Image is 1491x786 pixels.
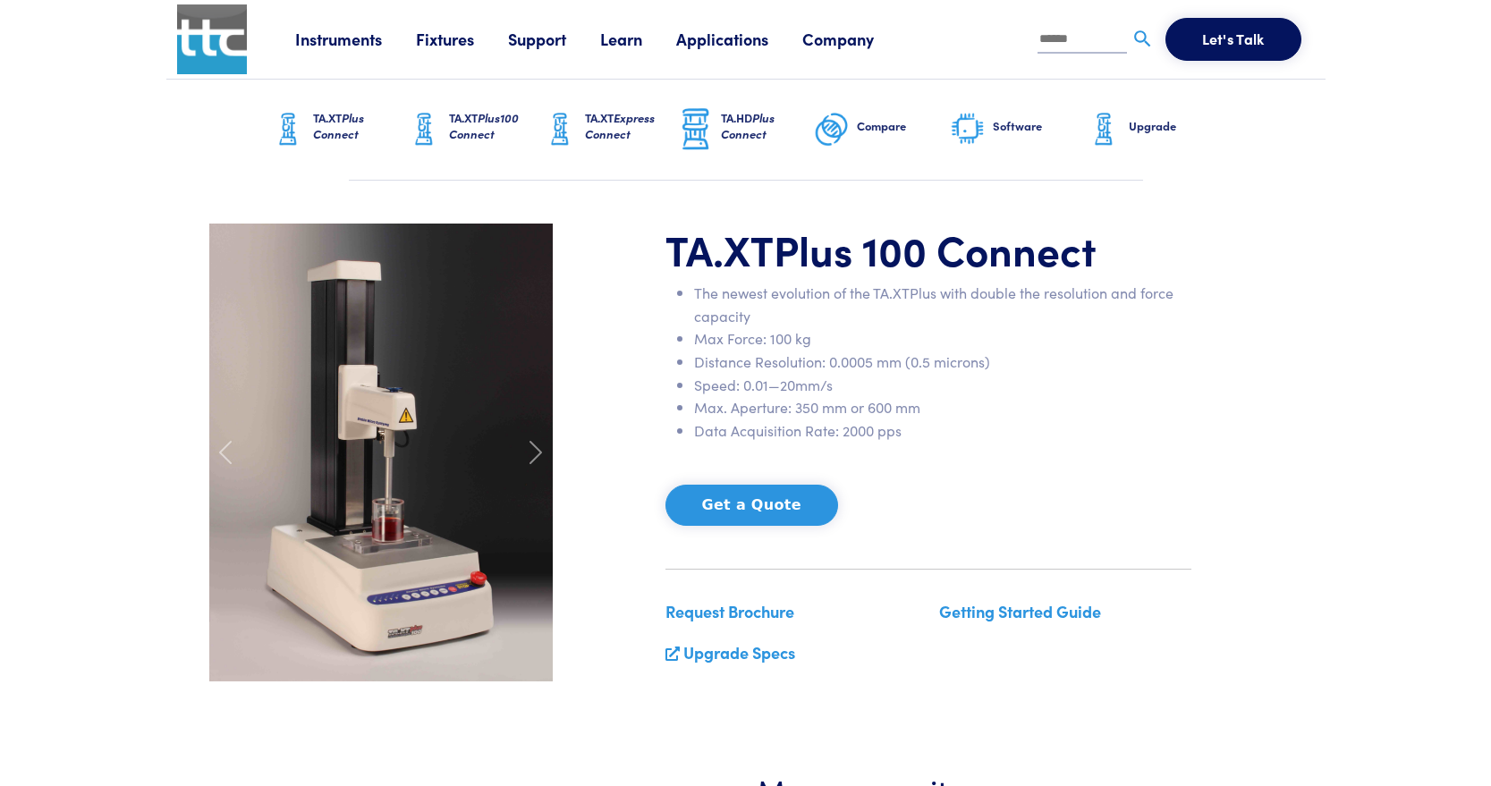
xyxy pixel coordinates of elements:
[993,118,1086,134] h6: Software
[177,4,247,74] img: ttc_logo_1x1_v1.0.png
[600,28,676,50] a: Learn
[774,220,1097,277] span: Plus 100 Connect
[313,109,364,142] span: Plus Connect
[694,396,1191,419] li: Max. Aperture: 350 mm or 600 mm
[270,80,406,180] a: TA.XTPlus Connect
[802,28,908,50] a: Company
[1086,80,1222,180] a: Upgrade
[676,28,802,50] a: Applications
[694,327,1191,351] li: Max Force: 100 kg
[939,600,1101,622] a: Getting Started Guide
[295,28,416,50] a: Instruments
[1086,107,1122,152] img: ta-xt-graphic.png
[857,118,950,134] h6: Compare
[270,107,306,152] img: ta-xt-graphic.png
[678,80,814,180] a: TA.HDPlus Connect
[416,28,508,50] a: Fixtures
[950,80,1086,180] a: Software
[950,111,986,148] img: software-graphic.png
[814,80,950,180] a: Compare
[665,224,1191,275] h1: TA.XT
[449,109,519,142] span: Plus100 Connect
[406,80,542,180] a: TA.XTPlus100 Connect
[508,28,600,50] a: Support
[1129,118,1222,134] h6: Upgrade
[542,107,578,152] img: ta-xt-graphic.png
[683,641,795,663] a: Upgrade Specs
[814,107,850,152] img: compare-graphic.png
[209,224,553,681] img: ta-xt-plus-100-gel-red.jpg
[665,600,794,622] a: Request Brochure
[313,110,406,142] h6: TA.XT
[665,485,838,526] button: Get a Quote
[721,110,814,142] h6: TA.HD
[694,351,1191,374] li: Distance Resolution: 0.0005 mm (0.5 microns)
[585,110,678,142] h6: TA.XT
[721,109,775,142] span: Plus Connect
[585,109,655,142] span: Express Connect
[694,374,1191,397] li: Speed: 0.01—20mm/s
[678,106,714,153] img: ta-hd-graphic.png
[542,80,678,180] a: TA.XTExpress Connect
[694,282,1191,327] li: The newest evolution of the TA.XTPlus with double the resolution and force capacity
[694,419,1191,443] li: Data Acquisition Rate: 2000 pps
[449,110,542,142] h6: TA.XT
[1165,18,1301,61] button: Let's Talk
[406,107,442,152] img: ta-xt-graphic.png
